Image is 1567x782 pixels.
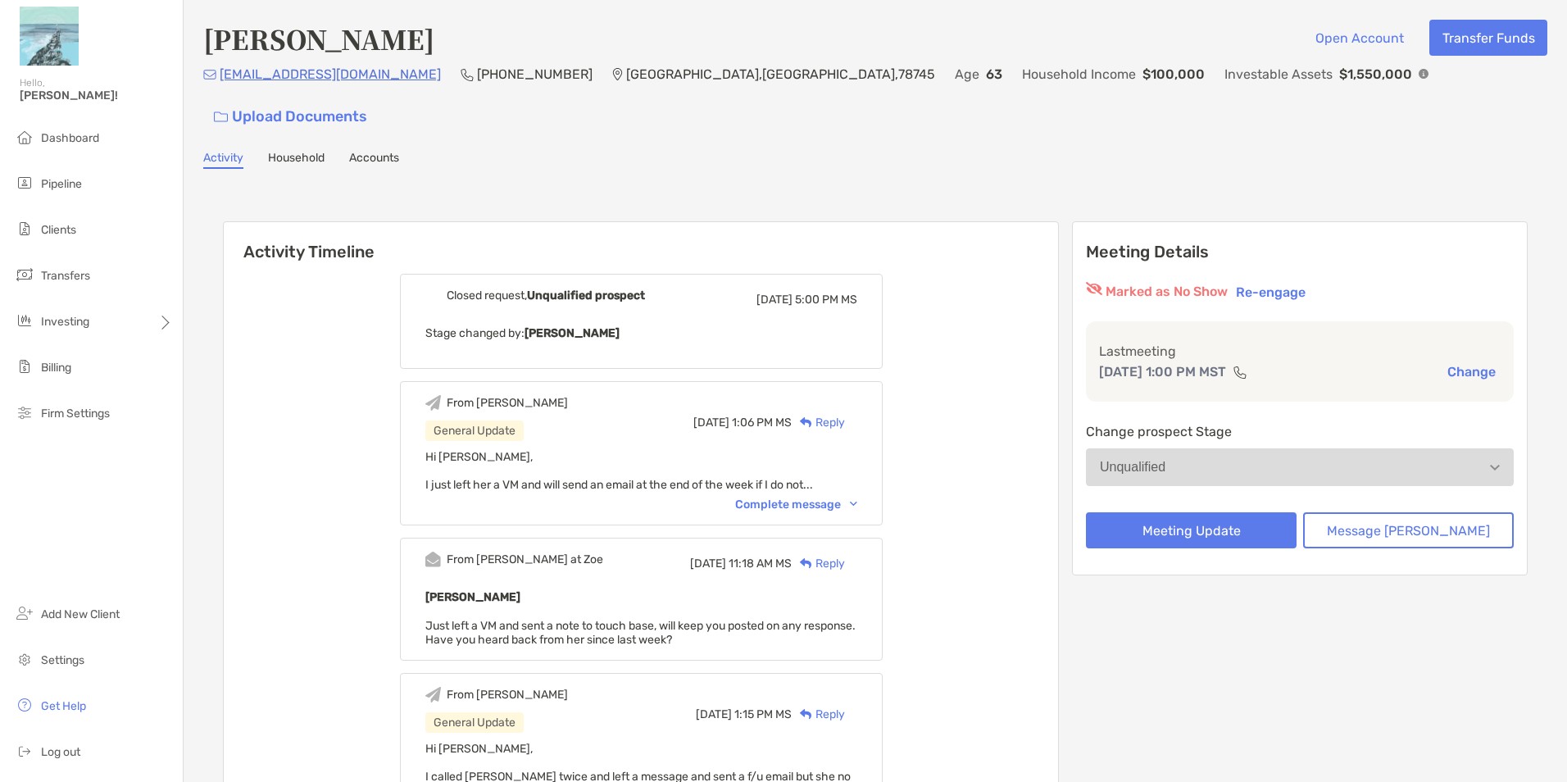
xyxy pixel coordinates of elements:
img: button icon [214,111,228,123]
b: Unqualified prospect [527,289,645,302]
p: $1,550,000 [1339,64,1412,84]
h6: Activity Timeline [224,222,1058,261]
div: Complete message [735,498,857,511]
p: Last meeting [1099,341,1501,361]
img: Info Icon [1419,69,1428,79]
p: Age [955,64,979,84]
p: Stage changed by: [425,323,857,343]
div: Unqualified [1100,460,1165,475]
span: Hi [PERSON_NAME], I just left her a VM and will send an email at the end of the week if I do not... [425,450,813,492]
p: [PHONE_NUMBER] [477,64,593,84]
img: red eyr [1086,282,1102,295]
a: Household [268,151,325,169]
button: Unqualified [1086,448,1514,486]
img: Event icon [425,288,441,303]
b: [PERSON_NAME] [425,590,520,604]
div: General Update [425,421,524,441]
p: [GEOGRAPHIC_DATA] , [GEOGRAPHIC_DATA] , 78745 [626,64,935,84]
img: get-help icon [15,695,34,715]
img: Location Icon [612,68,623,81]
img: pipeline icon [15,173,34,193]
img: clients icon [15,219,34,239]
p: Meeting Details [1086,242,1514,262]
span: [DATE] [756,293,793,307]
div: Reply [792,555,845,572]
span: Billing [41,361,71,375]
div: From [PERSON_NAME] [447,688,568,702]
img: Chevron icon [850,502,857,507]
img: Reply icon [800,709,812,720]
button: Re-engage [1231,282,1310,302]
button: Meeting Update [1086,512,1297,548]
p: Marked as No Show [1106,282,1228,302]
span: Just left a VM and sent a note to touch base, will keep you posted on any response. Have you hear... [425,619,856,647]
span: Log out [41,745,80,759]
img: Event icon [425,395,441,411]
img: firm-settings icon [15,402,34,422]
span: 5:00 PM MS [795,293,857,307]
span: Get Help [41,699,86,713]
img: Open dropdown arrow [1490,465,1500,471]
span: Add New Client [41,607,120,621]
img: Event icon [425,552,441,567]
img: Zoe Logo [20,7,79,66]
a: Activity [203,151,243,169]
button: Transfer Funds [1429,20,1547,56]
p: Investable Assets [1224,64,1333,84]
img: billing icon [15,357,34,376]
p: Household Income [1022,64,1136,84]
span: Clients [41,223,76,237]
img: Reply icon [800,417,812,428]
img: logout icon [15,741,34,761]
span: 11:18 AM MS [729,557,792,571]
div: Closed request, [447,289,645,302]
span: Pipeline [41,177,82,191]
a: Accounts [349,151,399,169]
p: [DATE] 1:00 PM MST [1099,361,1226,382]
span: 1:06 PM MS [732,416,792,430]
div: General Update [425,712,524,733]
p: $100,000 [1142,64,1205,84]
a: Upload Documents [203,99,378,134]
img: investing icon [15,311,34,330]
p: [EMAIL_ADDRESS][DOMAIN_NAME] [220,64,441,84]
img: Event icon [425,687,441,702]
img: dashboard icon [15,127,34,147]
button: Open Account [1302,20,1416,56]
button: Change [1442,363,1501,380]
span: Firm Settings [41,407,110,421]
img: Email Icon [203,70,216,80]
span: [PERSON_NAME]! [20,89,173,102]
p: Change prospect Stage [1086,421,1514,442]
div: Reply [792,706,845,723]
div: From [PERSON_NAME] at Zoe [447,552,603,566]
span: Investing [41,315,89,329]
span: [DATE] [690,557,726,571]
b: [PERSON_NAME] [525,326,620,340]
div: Reply [792,414,845,431]
img: Reply icon [800,558,812,569]
span: 1:15 PM MS [734,707,792,721]
div: From [PERSON_NAME] [447,396,568,410]
span: Dashboard [41,131,99,145]
img: Phone Icon [461,68,474,81]
img: settings icon [15,649,34,669]
img: transfers icon [15,265,34,284]
img: add_new_client icon [15,603,34,623]
h4: [PERSON_NAME] [203,20,434,57]
img: communication type [1233,366,1247,379]
span: Transfers [41,269,90,283]
span: [DATE] [696,707,732,721]
span: Settings [41,653,84,667]
button: Message [PERSON_NAME] [1303,512,1514,548]
span: [DATE] [693,416,729,430]
p: 63 [986,64,1002,84]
